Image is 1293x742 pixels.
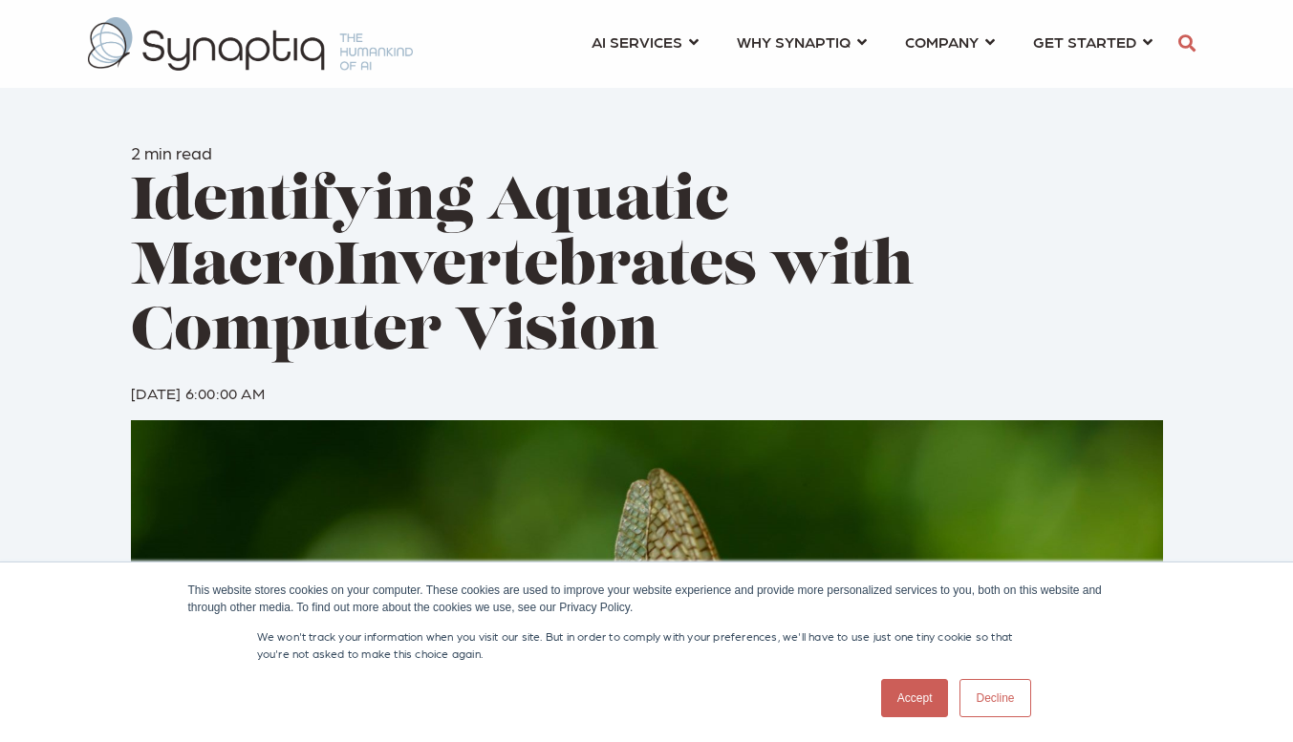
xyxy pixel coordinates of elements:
nav: menu [572,10,1172,78]
span: [DATE] 6:00:00 AM [131,383,265,402]
span: Identifying Aquatic MacroInvertebrates with Computer Vision [131,174,914,364]
a: Accept [881,679,949,717]
a: WHY SYNAPTIQ [737,24,867,59]
div: This website stores cookies on your computer. These cookies are used to improve your website expe... [188,582,1106,616]
a: COMPANY [905,24,995,59]
h6: 2 min read [131,142,1163,163]
a: Decline [959,679,1030,717]
a: AI SERVICES [592,24,699,59]
a: GET STARTED [1033,24,1153,59]
p: We won't track your information when you visit our site. But in order to comply with your prefere... [257,627,1037,662]
img: synaptiq logo-2 [88,17,413,71]
span: AI SERVICES [592,29,682,54]
span: WHY SYNAPTIQ [737,29,851,54]
span: GET STARTED [1033,29,1136,54]
span: COMPANY [905,29,979,54]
